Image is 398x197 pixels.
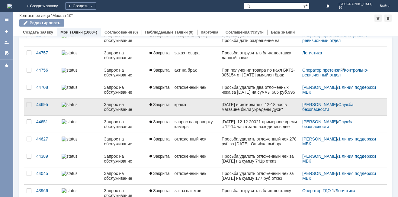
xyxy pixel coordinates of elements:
div: / [302,154,380,163]
a: statusbar-100 (1).png [59,133,101,150]
a: Закрыта [147,64,172,81]
div: 44627 [36,137,57,141]
a: 44389 [34,150,59,167]
div: запрос на проверку камеры [175,119,217,129]
a: Перейти на домашнюю страницу [7,4,12,8]
span: Закрыта [149,171,169,176]
a: [PERSON_NAME] [302,154,337,159]
img: statusbar-100 (1).png [62,68,77,73]
a: Мои заявки [60,30,83,34]
a: Создать заявку [2,27,11,36]
div: кража [175,102,217,107]
a: Запрос на обслуживание [101,98,147,115]
div: / [302,85,380,95]
a: запрос на проверку камеры [172,116,219,133]
a: statusbar-100 (1).png [59,30,101,47]
a: 44045 [34,167,59,184]
a: Запрос на обслуживание [101,133,147,150]
div: Добавить в избранное [374,15,382,22]
div: Контактное лицо "Москва 10" [19,13,73,18]
a: 44695 [34,98,59,115]
img: statusbar-100 (1).png [62,188,77,193]
div: Запрос на обслуживание [104,102,145,112]
div: Запрос на обслуживание [104,50,145,60]
a: Запрос на обслуживание [101,30,147,47]
div: (1000+) [84,30,97,34]
a: Мои заявки [2,37,11,47]
a: Соглашения/Услуги [226,30,264,34]
div: отложенный чек [175,85,217,90]
div: заказ пакетов [175,188,217,193]
a: Логистика [335,188,355,193]
a: Запрос на обслуживание [101,116,147,133]
div: отложенный чек [175,154,217,159]
div: / [302,137,380,146]
a: Наблюдаемые заявки [145,30,188,34]
a: отложенный чек [172,133,219,150]
a: Мои согласования [2,48,11,58]
img: statusbar-100 (1).png [62,137,77,141]
a: [PERSON_NAME] [302,102,337,107]
div: Запрос на обслуживание [104,85,145,95]
span: Закрыта [149,188,169,193]
a: Запрос на обслуживание [101,150,147,167]
a: Закрыта [147,167,172,184]
a: [PERSON_NAME] [302,119,337,124]
a: 1 линия поддержки МБК [302,137,377,146]
a: Оператор ГДО 1 [302,188,334,193]
div: (0) [189,30,194,34]
a: 1 линия поддержки МБК [302,154,377,163]
a: Закрыта [147,81,172,98]
a: Контрольно-ревизионный отдел [302,33,368,43]
a: 44651 [34,116,59,133]
div: Запрос на обслуживание [104,68,145,77]
div: / [302,68,380,77]
a: [PERSON_NAME] [302,137,337,141]
a: 44708 [34,81,59,98]
div: 44389 [36,154,57,159]
a: отложенный чек [172,150,219,167]
a: Логистика [302,50,322,55]
a: Оператор претензий [302,68,343,73]
img: statusbar-100 (1).png [62,85,77,90]
span: Закрыта [149,102,169,107]
div: / [302,119,380,129]
div: Запрос на обслуживание [104,171,145,181]
a: [PERSON_NAME] [302,171,337,176]
a: statusbar-60 (1).png [59,98,101,115]
a: Закрыта [147,116,172,133]
div: 43966 [36,188,57,193]
a: statusbar-15 (1).png [59,47,101,64]
a: [PERSON_NAME] [302,85,337,90]
a: 1 линия поддержки МБК [302,171,377,181]
div: Сделать домашней страницей [384,15,392,22]
div: заказ товара [175,50,217,55]
span: Закрыта [149,119,169,124]
a: statusbar-100 (1).png [59,81,101,98]
a: Создать заявку [23,30,53,34]
div: Создать [65,2,96,10]
img: statusbar-60 (1).png [62,102,77,107]
a: Закрыта [147,47,172,64]
span: 10 [339,6,373,10]
a: 44757 [34,47,59,64]
img: logo [7,4,12,8]
a: отложенный чек [172,167,219,184]
span: Закрыта [149,137,169,141]
a: 44627 [34,133,59,150]
div: 44757 [36,50,57,55]
a: возврат по браку [172,30,219,47]
span: Расширенный поиск [303,3,309,8]
span: Закрыта [149,85,169,90]
a: отложенный чек [172,81,219,98]
span: Закрыта [149,50,169,55]
div: (0) [133,30,138,34]
span: Закрыта [149,68,169,73]
a: Запрос на обслуживание [101,167,147,184]
a: Запрос на обслуживание [101,64,147,81]
a: Карточка [201,30,218,34]
div: Запрос на обслуживание [104,33,145,43]
img: statusbar-15 (1).png [62,50,77,55]
div: Запрос на обслуживание [104,119,145,129]
a: statusbar-100 (1).png [59,116,101,133]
